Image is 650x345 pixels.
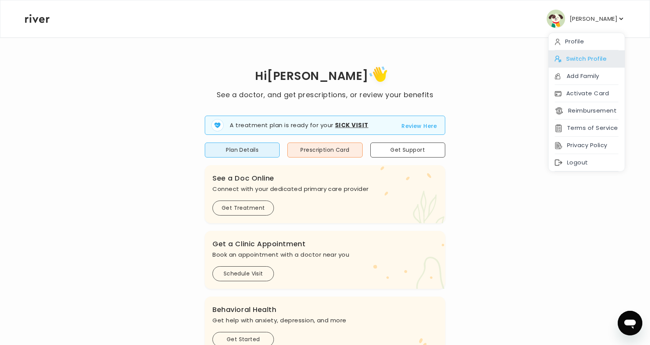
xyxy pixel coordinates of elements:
p: [PERSON_NAME] [570,13,617,24]
iframe: Button to launch messaging window [618,311,642,335]
h3: Behavioral Health [212,304,438,315]
button: Schedule Visit [212,266,274,281]
div: Add Family [549,68,625,85]
div: Profile [549,33,625,50]
p: A treatment plan is ready for your [230,121,368,130]
p: Get help with anxiety, depression, and more [212,315,438,326]
button: Get Support [370,143,445,158]
img: user avatar [547,10,565,28]
h3: See a Doc Online [212,173,438,184]
button: Reimbursement [555,105,617,116]
p: Book an appointment with a doctor near you [212,249,438,260]
h3: Get a Clinic Appointment [212,239,438,249]
div: Privacy Policy [549,137,625,154]
div: Switch Profile [549,50,625,68]
button: Prescription Card [287,143,362,158]
div: Activate Card [549,85,625,102]
div: Logout [549,154,625,171]
button: Plan Details [205,143,280,158]
p: Connect with your dedicated primary care provider [212,184,438,194]
button: Review Here [401,121,437,131]
p: See a doctor, and get prescriptions, or review your benefits [217,90,433,100]
div: Terms of Service [549,119,625,137]
button: Get Treatment [212,201,274,216]
button: user avatar[PERSON_NAME] [547,10,625,28]
strong: Sick Visit [335,121,368,129]
h1: Hi [PERSON_NAME] [217,64,433,90]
